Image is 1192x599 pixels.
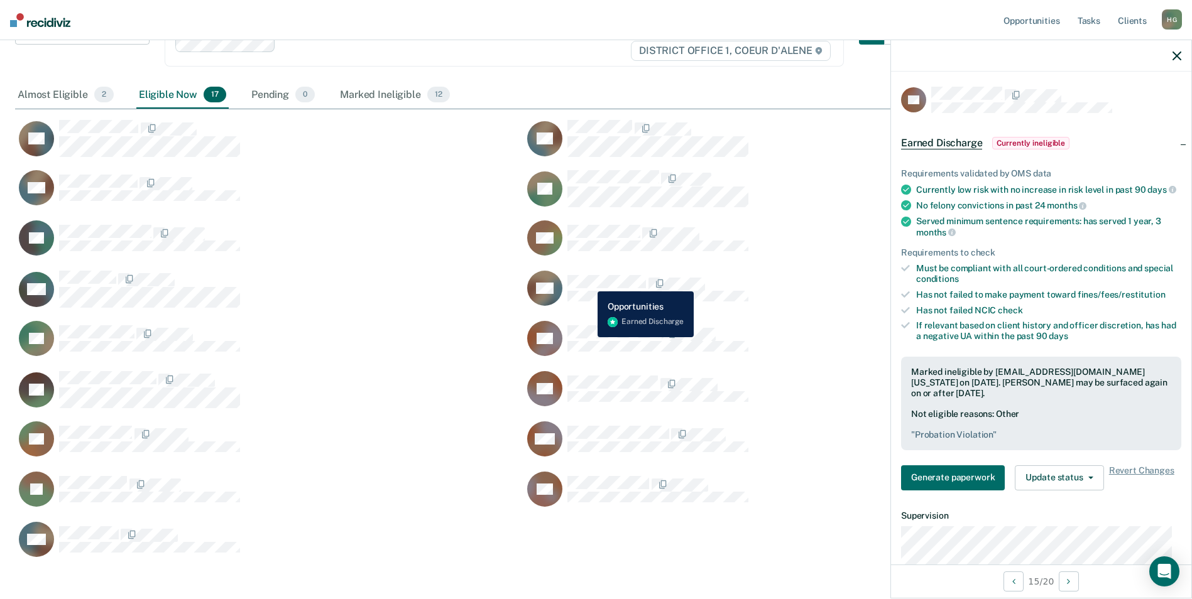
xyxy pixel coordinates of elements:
[204,87,226,103] span: 17
[15,421,523,471] div: CaseloadOpportunityCell-157615
[249,82,317,109] div: Pending
[911,367,1171,398] div: Marked ineligible by [EMAIL_ADDRESS][DOMAIN_NAME][US_STATE] on [DATE]. [PERSON_NAME] may be surfa...
[916,274,959,284] span: conditions
[523,421,1032,471] div: CaseloadOpportunityCell-153153
[891,564,1191,598] div: 15 / 20
[337,82,452,109] div: Marked Ineligible
[1149,556,1179,586] div: Open Intercom Messenger
[523,320,1032,370] div: CaseloadOpportunityCell-156013
[992,137,1069,149] span: Currently ineligible
[891,123,1191,163] div: Earned DischargeCurrently ineligible
[1003,571,1024,591] button: Previous Opportunity
[916,320,1181,342] div: If relevant based on client history and officer discretion, has had a negative UA within the past 90
[916,184,1181,195] div: Currently low risk with no increase in risk level in past 90
[295,87,315,103] span: 0
[15,521,523,571] div: CaseloadOpportunityCell-159035
[901,247,1181,258] div: Requirements to check
[1162,9,1182,30] div: H G
[1059,571,1079,591] button: Next Opportunity
[15,370,523,421] div: CaseloadOpportunityCell-120958
[1147,185,1176,195] span: days
[901,137,982,149] span: Earned Discharge
[1049,331,1068,341] span: days
[1078,289,1166,299] span: fines/fees/restitution
[916,263,1181,284] div: Must be compliant with all court-ordered conditions and special
[94,87,114,103] span: 2
[916,289,1181,300] div: Has not failed to make payment toward
[901,465,1005,490] button: Generate paperwork
[15,270,523,320] div: CaseloadOpportunityCell-156003
[1047,200,1086,210] span: months
[901,510,1181,521] dt: Supervision
[916,200,1181,211] div: No felony convictions in past 24
[1109,465,1174,490] span: Revert Changes
[15,82,116,109] div: Almost Eligible
[10,13,70,27] img: Recidiviz
[631,41,831,61] span: DISTRICT OFFICE 1, COEUR D'ALENE
[15,471,523,521] div: CaseloadOpportunityCell-151271
[136,82,229,109] div: Eligible Now
[523,270,1032,320] div: CaseloadOpportunityCell-106458
[15,220,523,270] div: CaseloadOpportunityCell-45970
[916,305,1181,316] div: Has not failed NCIC
[15,170,523,220] div: CaseloadOpportunityCell-64536
[911,409,1171,440] div: Not eligible reasons: Other
[911,429,1171,440] pre: " Probation Violation "
[901,168,1181,179] div: Requirements validated by OMS data
[15,119,523,170] div: CaseloadOpportunityCell-134822
[427,87,450,103] span: 12
[523,119,1032,170] div: CaseloadOpportunityCell-135636
[523,220,1032,270] div: CaseloadOpportunityCell-155604
[916,216,1181,237] div: Served minimum sentence requirements: has served 1 year, 3
[523,370,1032,421] div: CaseloadOpportunityCell-148936
[916,227,956,237] span: months
[1015,465,1103,490] button: Update status
[998,305,1022,315] span: check
[15,320,523,370] div: CaseloadOpportunityCell-157625
[523,170,1032,220] div: CaseloadOpportunityCell-65168
[901,465,1010,490] a: Navigate to form link
[523,471,1032,521] div: CaseloadOpportunityCell-146463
